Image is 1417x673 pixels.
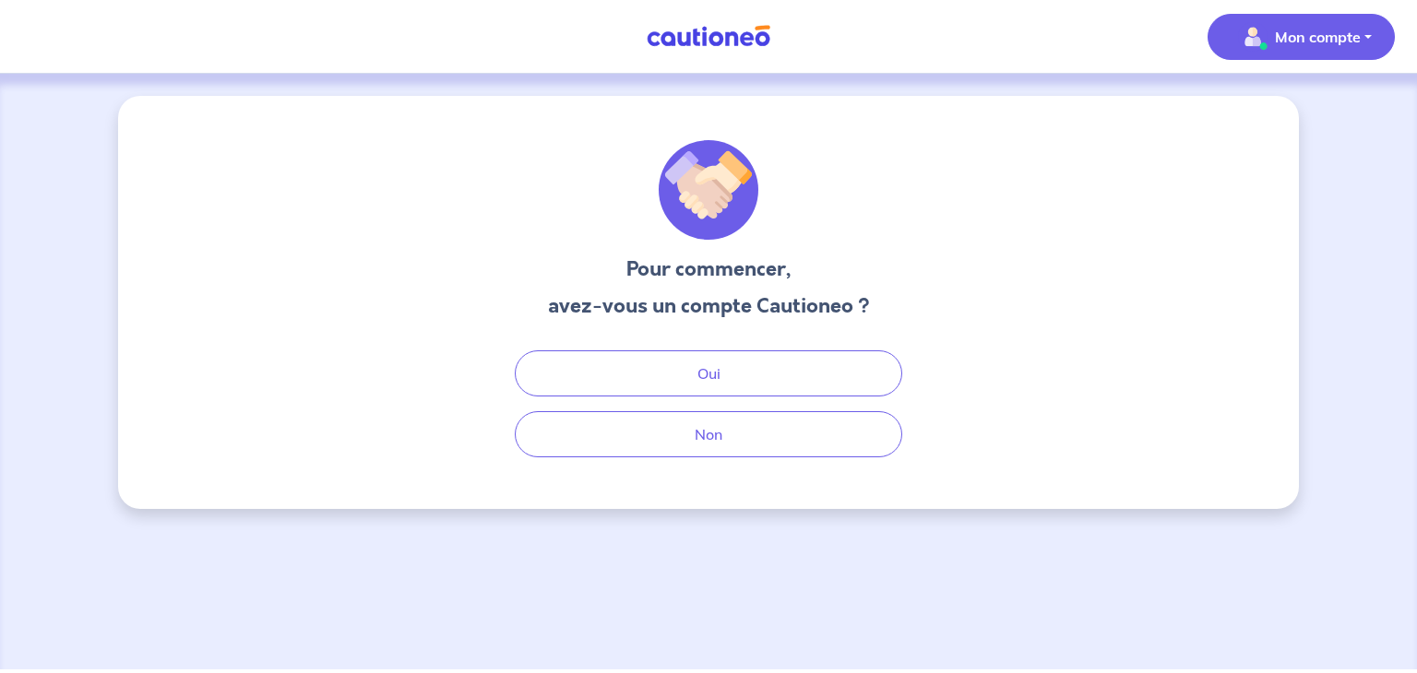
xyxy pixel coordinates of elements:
h3: Pour commencer, [548,254,870,284]
button: Oui [515,350,902,396]
img: Cautioneo [639,25,778,48]
h3: avez-vous un compte Cautioneo ? [548,291,870,321]
img: illu_account_valid_menu.svg [1238,22,1268,52]
img: illu_welcome.svg [659,140,758,240]
button: illu_account_valid_menu.svgMon compte [1208,14,1395,60]
p: Mon compte [1275,26,1361,48]
button: Non [515,411,902,457]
